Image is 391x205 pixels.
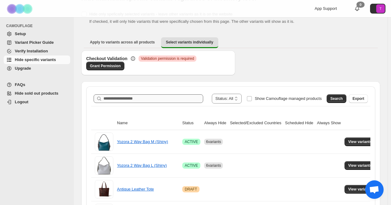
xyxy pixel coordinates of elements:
button: View variants [345,137,376,146]
a: Hide specific variants [4,55,70,64]
span: 6 variants [206,163,221,168]
div: 0 [357,2,365,8]
button: View variants [345,161,376,170]
th: Status [180,116,202,130]
span: Search [330,96,343,101]
a: Yozora 2 Way Bag L (Shiny) [117,163,167,168]
span: Export [353,96,364,101]
button: Select variants individually [161,37,218,48]
text: T [380,7,382,10]
a: FAQs [4,80,70,89]
span: ACTIVE [185,163,198,168]
img: Camouflage [5,0,36,17]
span: Show Camouflage managed products [255,96,322,101]
a: Hide sold out products [4,89,70,98]
a: Upgrade [4,64,70,73]
span: DRAFT [185,187,197,192]
span: Hide specific variants [15,57,56,62]
span: ACTIVE [185,139,198,144]
span: Variant Picker Guide [15,40,54,45]
span: If checked, it will only hide variants that were specifically chosen from this page. The other va... [89,19,294,24]
button: Search [327,94,346,103]
button: Export [349,94,368,103]
span: Verify Installation [15,49,48,53]
img: Yozora 2 Way Bag L (Shiny) [95,156,113,175]
button: Apply to variants across all products [85,37,160,47]
span: Apply to variants across all products [90,40,155,45]
a: Logout [4,98,70,106]
a: Setup [4,30,70,38]
button: Avatar with initials T [370,4,385,14]
span: FAQs [15,82,25,87]
div: チャットを開く [365,180,384,199]
th: Name [115,116,180,130]
th: Always Show [315,116,343,130]
th: Always Hide [202,116,228,130]
span: View variants [348,163,372,168]
span: App Support [315,6,337,11]
a: Yozora 2 Way Bag M (Shiny) [117,139,168,144]
span: Upgrade [15,66,31,71]
a: 0 [354,6,360,12]
span: Setup [15,31,26,36]
h3: Checkout Validation [86,55,127,62]
th: Selected/Excluded Countries [228,116,283,130]
span: Grant Permission [90,64,121,68]
th: Scheduled Hide [283,116,315,130]
span: Hide sold out products [15,91,58,96]
img: Yozora 2 Way Bag M (Shiny) [95,133,113,151]
span: Validation permission is required [141,56,194,61]
span: View variants [348,187,372,192]
a: Variant Picker Guide [4,38,70,47]
a: Antique Leather Tote [117,187,154,191]
a: Grant Permission [86,62,124,70]
span: 6 variants [206,140,221,144]
span: View variants [348,139,372,144]
button: View variants [345,185,376,194]
span: CAMOUFLAGE [6,23,71,28]
a: Verify Installation [4,47,70,55]
span: Select variants individually [166,40,213,45]
span: Logout [15,100,28,104]
span: Avatar with initials T [376,4,385,13]
img: Antique Leather Tote [95,180,113,199]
